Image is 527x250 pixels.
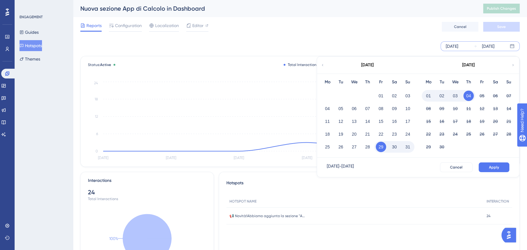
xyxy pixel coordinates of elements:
[229,214,305,218] span: 📢 Novità!Abbiamo aggiunto la sezione "App di Calcolo" con nuovi tool operativi per supportarti [P...
[401,78,414,86] div: Su
[349,129,359,139] button: 20
[349,116,359,127] button: 13
[462,61,475,69] div: [DATE]
[483,22,520,32] button: Save
[155,22,179,29] span: Localization
[477,116,487,127] button: 19
[462,78,475,86] div: Th
[88,62,111,67] span: Status:
[376,103,386,114] button: 08
[302,156,312,160] tspan: [DATE]
[437,142,447,152] button: 30
[450,165,462,170] span: Cancel
[374,78,388,86] div: Fr
[362,103,373,114] button: 07
[19,27,39,38] button: Guides
[234,156,244,160] tspan: [DATE]
[437,91,447,101] button: 02
[504,103,514,114] button: 14
[437,116,447,127] button: 16
[504,116,514,127] button: 21
[423,103,434,114] button: 08
[490,116,501,127] button: 20
[403,103,413,114] button: 10
[487,199,509,204] span: INTERACTION
[88,177,111,184] div: Interactions
[490,129,501,139] button: 27
[477,91,487,101] button: 05
[109,236,118,241] text: 100%
[403,142,413,152] button: 31
[347,78,361,86] div: We
[501,226,520,244] iframe: UserGuiding AI Assistant Launcher
[422,78,435,86] div: Mo
[450,129,460,139] button: 24
[504,129,514,139] button: 28
[487,6,516,11] span: Publish Changes
[95,114,98,119] tspan: 12
[497,24,506,29] span: Save
[14,2,38,9] span: Need Help?
[389,129,400,139] button: 23
[96,149,98,153] tspan: 0
[487,214,490,218] span: 24
[490,103,501,114] button: 13
[362,129,373,139] button: 21
[362,142,373,152] button: 28
[322,103,333,114] button: 04
[450,116,460,127] button: 17
[334,78,347,86] div: Tu
[361,78,374,86] div: Th
[475,78,489,86] div: Fr
[403,129,413,139] button: 24
[504,91,514,101] button: 07
[115,22,142,29] span: Configuration
[454,24,466,29] span: Cancel
[349,103,359,114] button: 06
[477,129,487,139] button: 26
[482,43,494,50] div: [DATE]
[80,4,468,13] div: Nuova sezione App di Calcolo in Dashboard
[376,142,386,152] button: 29
[327,162,354,172] div: [DATE] - [DATE]
[376,116,386,127] button: 15
[446,43,458,50] div: [DATE]
[477,103,487,114] button: 12
[437,129,447,139] button: 23
[389,91,400,101] button: 02
[362,116,373,127] button: 14
[226,179,243,190] span: Hotspots
[322,116,333,127] button: 11
[322,142,333,152] button: 25
[88,188,206,196] div: 24
[321,78,334,86] div: Mo
[376,129,386,139] button: 22
[463,116,474,127] button: 18
[192,22,204,29] span: Editor
[423,142,434,152] button: 29
[86,22,102,29] span: Reports
[502,78,515,86] div: Su
[361,61,374,69] div: [DATE]
[388,78,401,86] div: Sa
[450,91,460,101] button: 03
[19,40,42,51] button: Hotspots
[336,142,346,152] button: 26
[483,4,520,13] button: Publish Changes
[376,91,386,101] button: 01
[448,78,462,86] div: We
[336,129,346,139] button: 19
[284,62,316,67] div: Total Interaction
[440,162,473,172] button: Cancel
[336,116,346,127] button: 12
[322,129,333,139] button: 18
[403,116,413,127] button: 17
[389,142,400,152] button: 30
[389,103,400,114] button: 09
[389,116,400,127] button: 16
[463,129,474,139] button: 25
[489,78,502,86] div: Sa
[336,103,346,114] button: 05
[349,142,359,152] button: 27
[423,91,434,101] button: 01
